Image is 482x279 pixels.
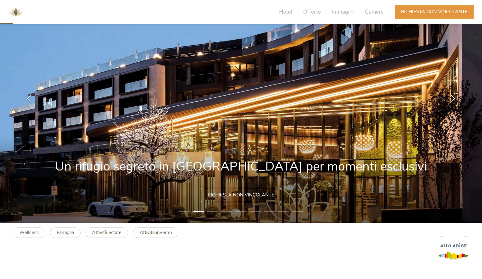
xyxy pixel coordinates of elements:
a: Wellness [13,227,45,238]
span: Richiesta non vincolante [401,9,468,15]
span: Offerte [303,8,321,15]
span: Camere [365,8,384,15]
span: Richiesta non vincolante [208,192,274,198]
a: Attività inverno [133,227,178,238]
img: AMONTI & LUNARIS Wellnessresort [6,3,25,22]
b: Famiglia [57,229,74,236]
span: Immagini [332,8,354,15]
a: Famiglia [50,227,81,238]
a: Attività estate [85,227,128,238]
span: Hotel [279,8,292,15]
b: Wellness [19,229,39,236]
b: Attività estate [92,229,122,236]
a: AMONTI & LUNARIS Wellnessresort [6,9,25,14]
img: Alto Adige [438,235,469,260]
b: Attività inverno [140,229,172,236]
